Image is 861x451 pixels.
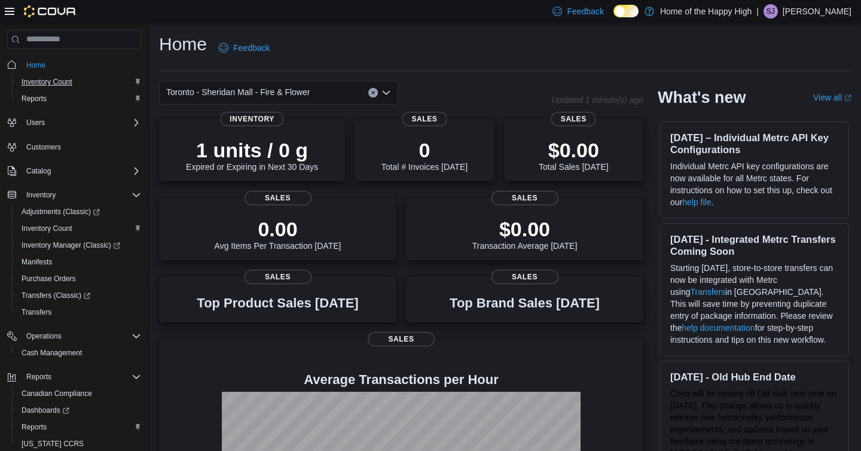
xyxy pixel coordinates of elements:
[472,217,578,241] p: $0.00
[368,332,435,346] span: Sales
[12,270,146,287] button: Purchase Orders
[539,138,608,172] div: Total Sales [DATE]
[22,224,72,233] span: Inventory Count
[17,305,56,319] a: Transfers
[539,138,608,162] p: $0.00
[17,75,141,89] span: Inventory Count
[159,32,207,56] h1: Home
[551,112,596,126] span: Sales
[22,307,51,317] span: Transfers
[491,191,558,205] span: Sales
[670,132,839,156] h3: [DATE] – Individual Metrc API Key Configurations
[22,370,56,384] button: Reports
[2,114,146,131] button: Users
[22,164,56,178] button: Catalog
[17,403,74,418] a: Dashboards
[491,270,558,284] span: Sales
[17,386,141,401] span: Canadian Compliance
[12,90,146,107] button: Reports
[682,197,711,207] a: help file
[844,95,851,102] svg: External link
[26,166,51,176] span: Catalog
[17,221,77,236] a: Inventory Count
[2,328,146,345] button: Operations
[670,160,839,208] p: Individual Metrc API key configurations are now available for all Metrc states. For instructions ...
[22,115,141,130] span: Users
[220,112,284,126] span: Inventory
[12,304,146,321] button: Transfers
[22,406,69,415] span: Dashboards
[22,291,90,300] span: Transfers (Classic)
[26,142,61,152] span: Customers
[764,4,778,19] div: Stephanie James Guadron
[22,240,120,250] span: Inventory Manager (Classic)
[17,238,125,252] a: Inventory Manager (Classic)
[22,257,52,267] span: Manifests
[22,207,100,217] span: Adjustments (Classic)
[12,74,146,90] button: Inventory Count
[22,274,76,284] span: Purchase Orders
[186,138,318,162] p: 1 units / 0 g
[245,191,312,205] span: Sales
[17,75,77,89] a: Inventory Count
[551,95,643,105] p: Updated 1 minute(s) ago
[381,88,391,97] button: Open list of options
[22,422,47,432] span: Reports
[17,205,141,219] span: Adjustments (Classic)
[186,138,318,172] div: Expired or Expiring in Next 30 Days
[17,221,141,236] span: Inventory Count
[22,329,66,343] button: Operations
[2,138,146,156] button: Customers
[660,4,752,19] p: Home of the Happy High
[22,329,141,343] span: Operations
[17,386,97,401] a: Canadian Compliance
[22,57,141,72] span: Home
[22,139,141,154] span: Customers
[22,94,47,103] span: Reports
[12,287,146,304] a: Transfers (Classic)
[233,42,270,54] span: Feedback
[17,288,95,303] a: Transfers (Classic)
[12,203,146,220] a: Adjustments (Classic)
[22,188,141,202] span: Inventory
[22,140,66,154] a: Customers
[17,238,141,252] span: Inventory Manager (Classic)
[24,5,77,17] img: Cova
[17,288,141,303] span: Transfers (Classic)
[26,190,56,200] span: Inventory
[22,115,50,130] button: Users
[12,254,146,270] button: Manifests
[22,77,72,87] span: Inventory Count
[197,296,358,310] h3: Top Product Sales [DATE]
[215,217,341,241] p: 0.00
[12,402,146,419] a: Dashboards
[472,217,578,251] div: Transaction Average [DATE]
[22,188,60,202] button: Inventory
[670,233,839,257] h3: [DATE] - Integrated Metrc Transfers Coming Soon
[22,370,141,384] span: Reports
[17,272,141,286] span: Purchase Orders
[22,439,84,449] span: [US_STATE] CCRS
[12,419,146,435] button: Reports
[22,164,141,178] span: Catalog
[670,371,839,383] h3: [DATE] - Old Hub End Date
[402,112,447,126] span: Sales
[767,4,775,19] span: SJ
[17,272,81,286] a: Purchase Orders
[756,4,759,19] p: |
[17,420,141,434] span: Reports
[2,163,146,179] button: Catalog
[12,237,146,254] a: Inventory Manager (Classic)
[2,56,146,74] button: Home
[381,138,468,172] div: Total # Invoices [DATE]
[22,58,50,72] a: Home
[17,437,88,451] a: [US_STATE] CCRS
[12,220,146,237] button: Inventory Count
[670,262,839,346] p: Starting [DATE], store-to-store transfers can now be integrated with Metrc using in [GEOGRAPHIC_D...
[12,345,146,361] button: Cash Management
[658,88,746,107] h2: What's new
[2,368,146,385] button: Reports
[690,287,725,297] a: Transfers
[17,437,141,451] span: Washington CCRS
